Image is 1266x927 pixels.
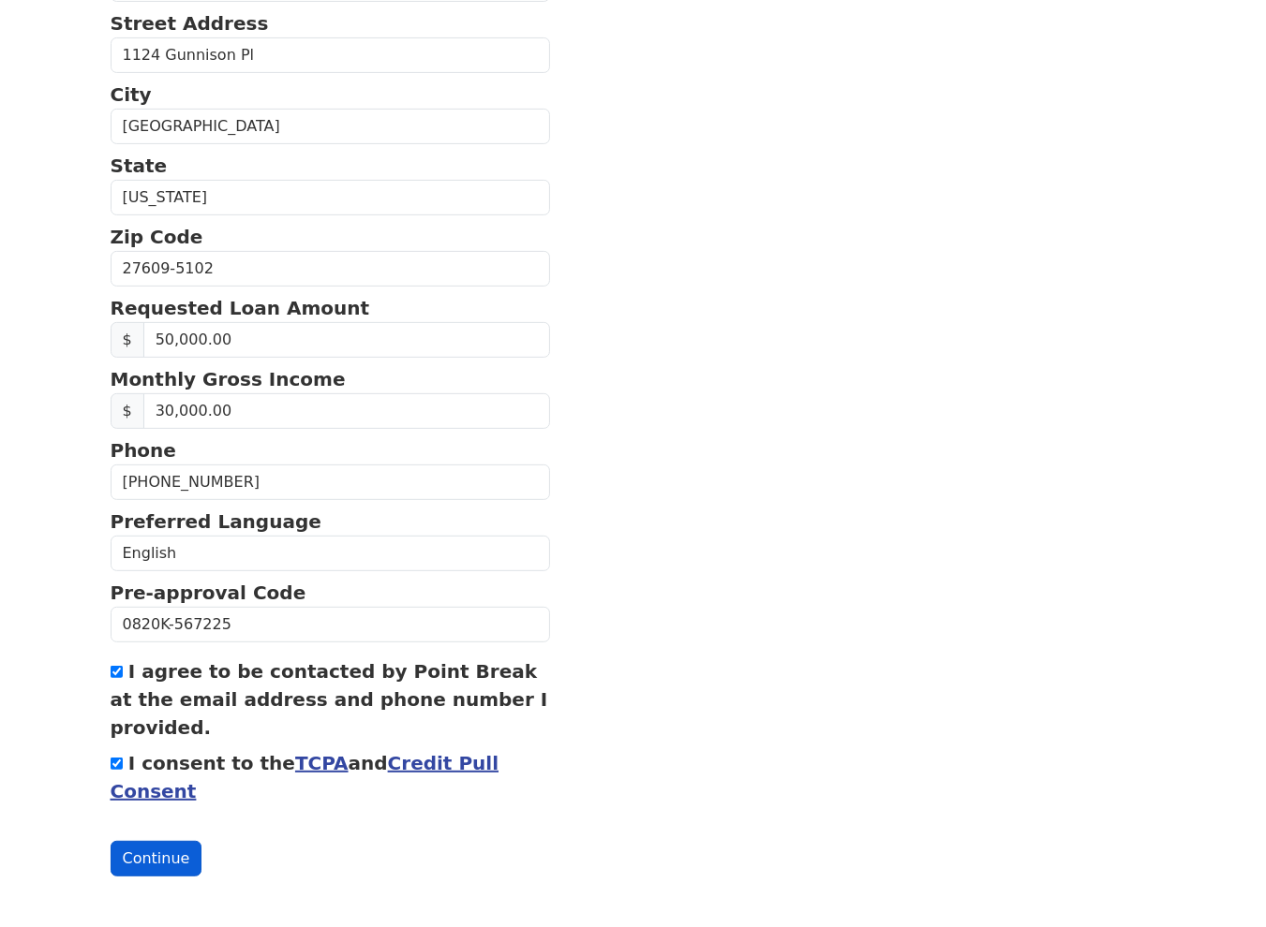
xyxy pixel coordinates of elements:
input: City [111,109,551,144]
strong: City [111,83,152,106]
strong: State [111,154,168,177]
button: Continue [111,841,202,876]
input: Phone [111,464,551,500]
strong: Preferred Language [111,510,321,533]
input: Monthly Gross Income [143,393,551,429]
strong: Requested Loan Amount [111,297,370,319]
input: Street Address [111,37,551,73]
label: I agree to be contacted by Point Break at the email address and phone number I provided. [111,660,548,739]
span: $ [111,322,144,358]
a: TCPA [295,752,349,774]
strong: Pre-approval Code [111,581,306,604]
p: Monthly Gross Income [111,365,551,393]
strong: Street Address [111,12,269,35]
label: I consent to the and [111,752,499,802]
input: Pre-approval Code [111,607,551,642]
strong: Phone [111,439,176,462]
input: Zip Code [111,251,551,287]
strong: Zip Code [111,226,203,248]
span: $ [111,393,144,429]
input: Requested Loan Amount [143,322,551,358]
